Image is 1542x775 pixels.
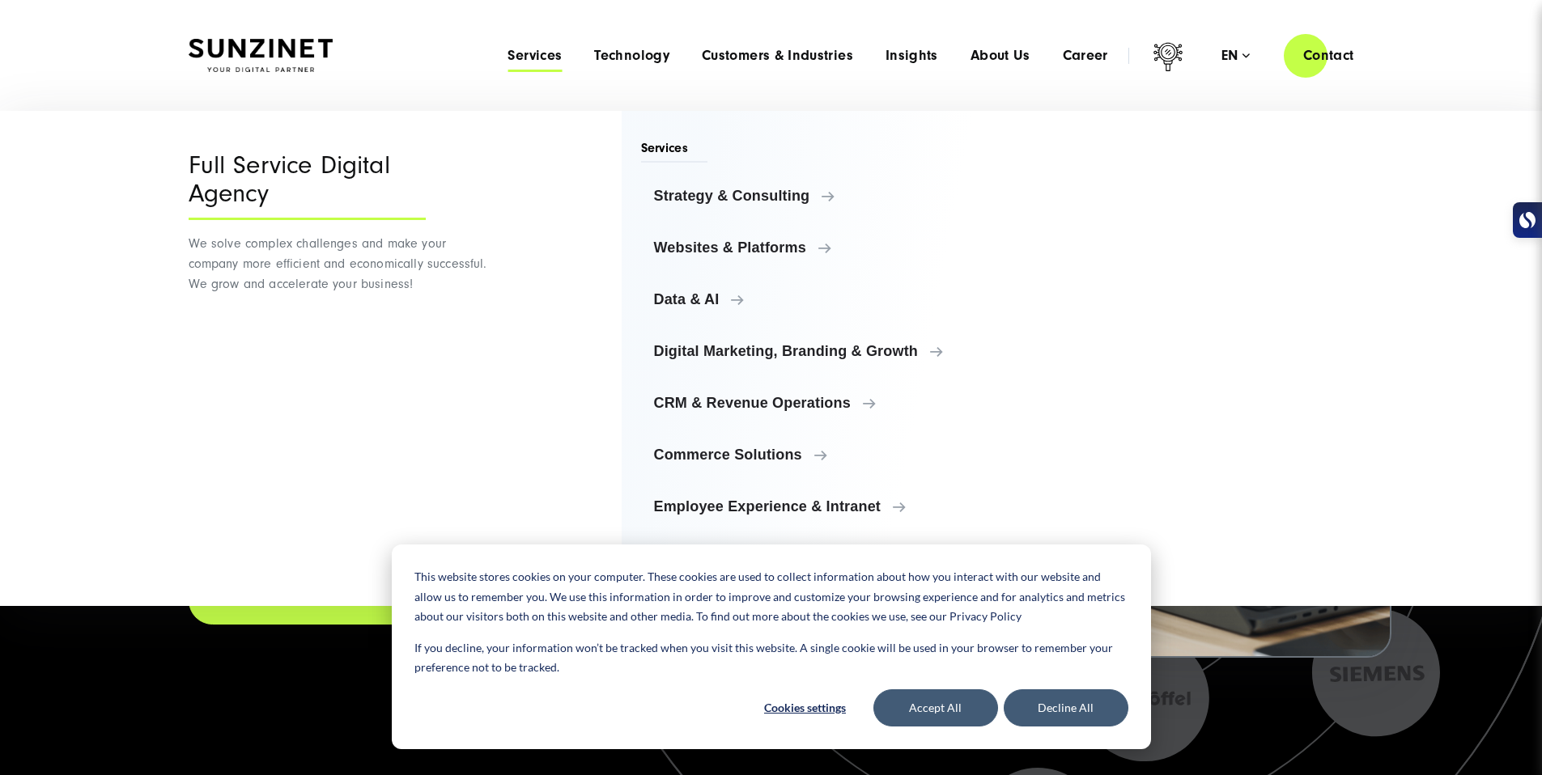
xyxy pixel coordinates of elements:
[1284,32,1374,78] a: Contact
[743,689,868,726] button: Cookies settings
[594,48,669,64] a: Technology
[189,39,333,73] img: SUNZINET Full Service Digital Agentur
[1221,48,1250,64] div: en
[873,689,998,726] button: Accept All
[189,234,492,294] p: We solve complex challenges and make your company more efficient and economically successful. We ...
[654,291,975,307] span: Data & AI
[641,332,988,371] a: Digital Marketing, Branding & Growth
[654,395,975,411] span: CRM & Revenue Operations
[641,176,988,215] a: Strategy & Consulting
[702,48,853,64] a: Customers & Industries
[641,487,988,526] a: Employee Experience & Intranet
[654,498,975,515] span: Employee Experience & Intranet
[654,447,975,463] span: Commerce Solutions
[392,544,1151,749] div: Cookie banner
[414,567,1128,627] p: This website stores cookies on your computer. These cookies are used to collect information about...
[641,228,988,267] a: Websites & Platforms
[654,239,975,256] span: Websites & Platforms
[654,188,975,204] span: Strategy & Consulting
[886,48,938,64] a: Insights
[654,343,975,359] span: Digital Marketing, Branding & Growth
[1004,689,1128,726] button: Decline All
[414,638,1128,678] p: If you decline, your information won’t be tracked when you visit this website. A single cookie wi...
[641,383,988,422] a: CRM & Revenue Operations
[641,280,988,319] a: Data & AI
[641,435,988,474] a: Commerce Solutions
[189,151,426,220] div: Full Service Digital Agency
[641,139,708,163] span: Services
[508,48,562,64] a: Services
[641,539,988,578] a: User Experience & Design
[1063,48,1108,64] a: Career
[971,48,1030,64] a: About Us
